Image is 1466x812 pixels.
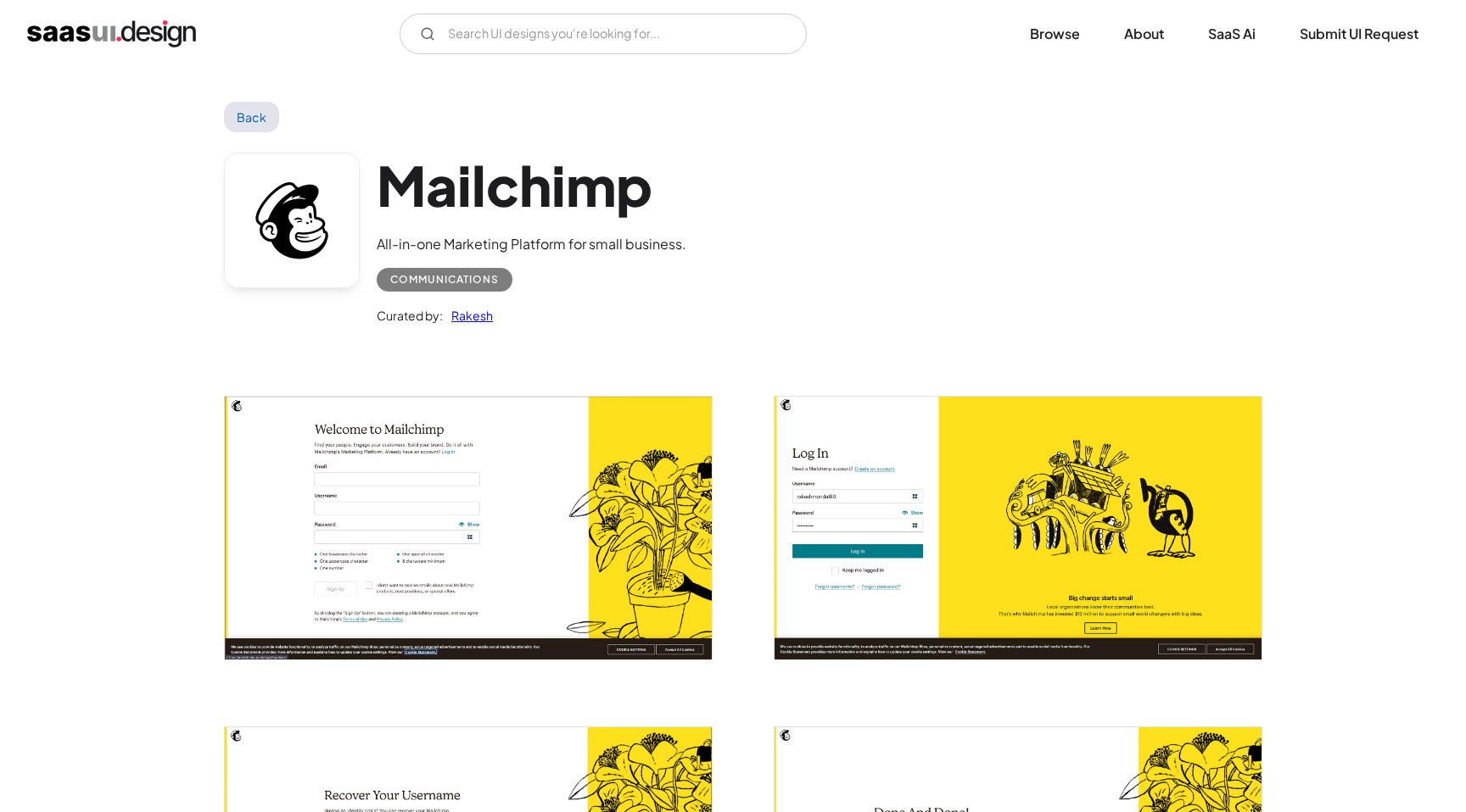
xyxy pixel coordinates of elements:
a: Back [224,102,279,132]
h1: Mailchimp [377,153,686,218]
a: home [27,20,196,47]
form: Email Form [400,14,807,54]
div: Curated by: [377,305,443,325]
a: open lightbox [225,397,712,659]
a: open lightbox [775,397,1262,659]
a: Browse [1010,15,1100,53]
img: 601780657cad090fc30deb59_Mailchimp-Login.jpg [775,397,1262,659]
div: Communications [390,270,499,290]
a: Rakesh [443,305,493,325]
a: Submit UI Request [1279,15,1439,53]
a: SaaS Ai [1188,15,1276,53]
input: Search UI designs you're looking for... [400,14,807,54]
a: About [1104,15,1184,53]
img: 60178065710fdf421d6e09c7_Mailchimp-Signup.jpg [225,397,712,659]
div: All-in-one Marketing Platform for small business. [377,234,686,254]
